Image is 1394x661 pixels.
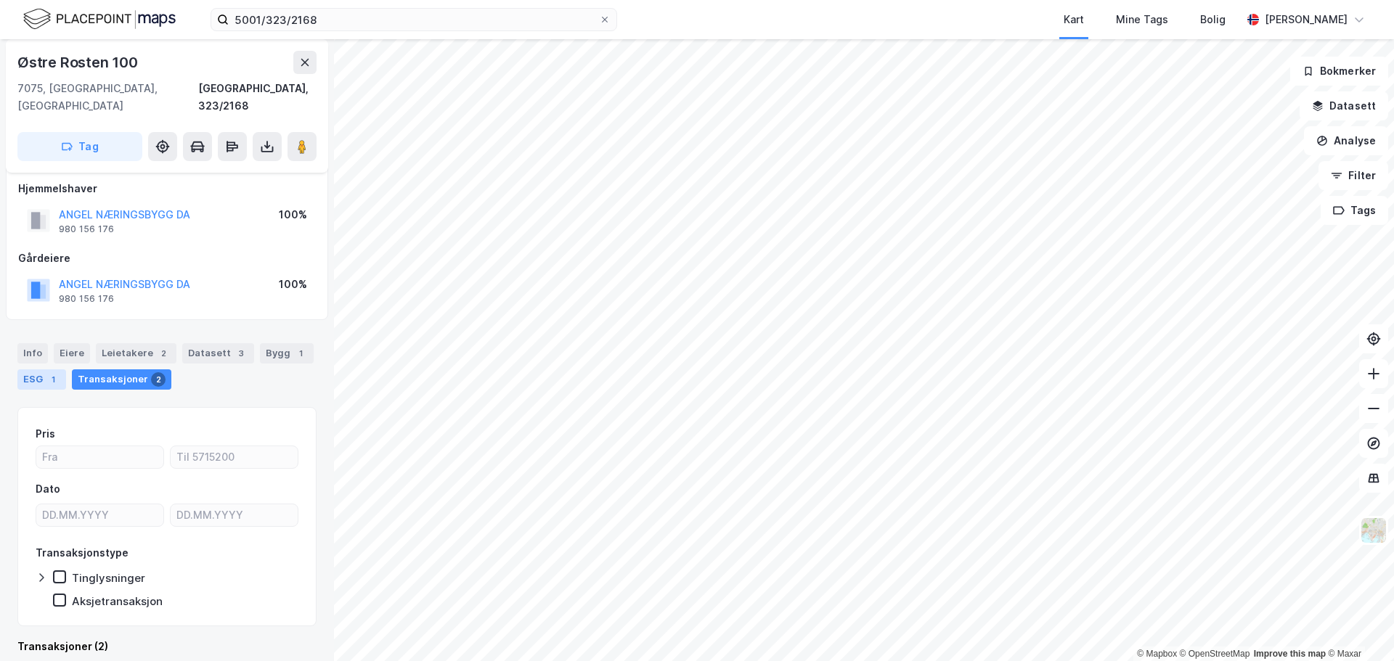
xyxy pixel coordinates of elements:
div: Info [17,343,48,364]
div: Aksjetransaksjon [72,594,163,608]
div: 100% [279,206,307,223]
div: Leietakere [96,343,176,364]
div: 2 [156,346,171,361]
img: Z [1360,517,1387,544]
input: DD.MM.YYYY [171,504,298,526]
div: Bygg [260,343,314,364]
div: 980 156 176 [59,223,114,235]
div: 1 [293,346,308,361]
div: 1 [46,372,60,387]
div: Transaksjoner (2) [17,638,317,655]
div: [GEOGRAPHIC_DATA], 323/2168 [198,80,317,115]
img: logo.f888ab2527a4732fd821a326f86c7f29.svg [23,7,176,32]
div: 7075, [GEOGRAPHIC_DATA], [GEOGRAPHIC_DATA] [17,80,198,115]
div: 100% [279,276,307,293]
div: Kontrollprogram for chat [1321,591,1394,661]
div: Østre Rosten 100 [17,51,141,74]
div: Transaksjoner [72,369,171,390]
div: Datasett [182,343,254,364]
div: 980 156 176 [59,293,114,305]
input: Søk på adresse, matrikkel, gårdeiere, leietakere eller personer [229,9,599,30]
a: Improve this map [1254,649,1326,659]
input: Til 5715200 [171,446,298,468]
a: Mapbox [1137,649,1177,659]
button: Analyse [1304,126,1388,155]
div: Bolig [1200,11,1226,28]
input: Fra [36,446,163,468]
button: Datasett [1300,91,1388,120]
div: 2 [151,372,166,387]
div: [PERSON_NAME] [1265,11,1348,28]
div: 3 [234,346,248,361]
button: Tag [17,132,142,161]
div: Kart [1064,11,1084,28]
div: Mine Tags [1116,11,1168,28]
div: Transaksjonstype [36,544,129,562]
div: Eiere [54,343,90,364]
div: Tinglysninger [72,571,145,585]
button: Filter [1318,161,1388,190]
iframe: Chat Widget [1321,591,1394,661]
button: Bokmerker [1290,57,1388,86]
a: OpenStreetMap [1180,649,1250,659]
div: Pris [36,425,55,443]
div: Gårdeiere [18,250,316,267]
input: DD.MM.YYYY [36,504,163,526]
div: ESG [17,369,66,390]
div: Dato [36,480,60,498]
button: Tags [1321,196,1388,225]
div: Hjemmelshaver [18,180,316,197]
